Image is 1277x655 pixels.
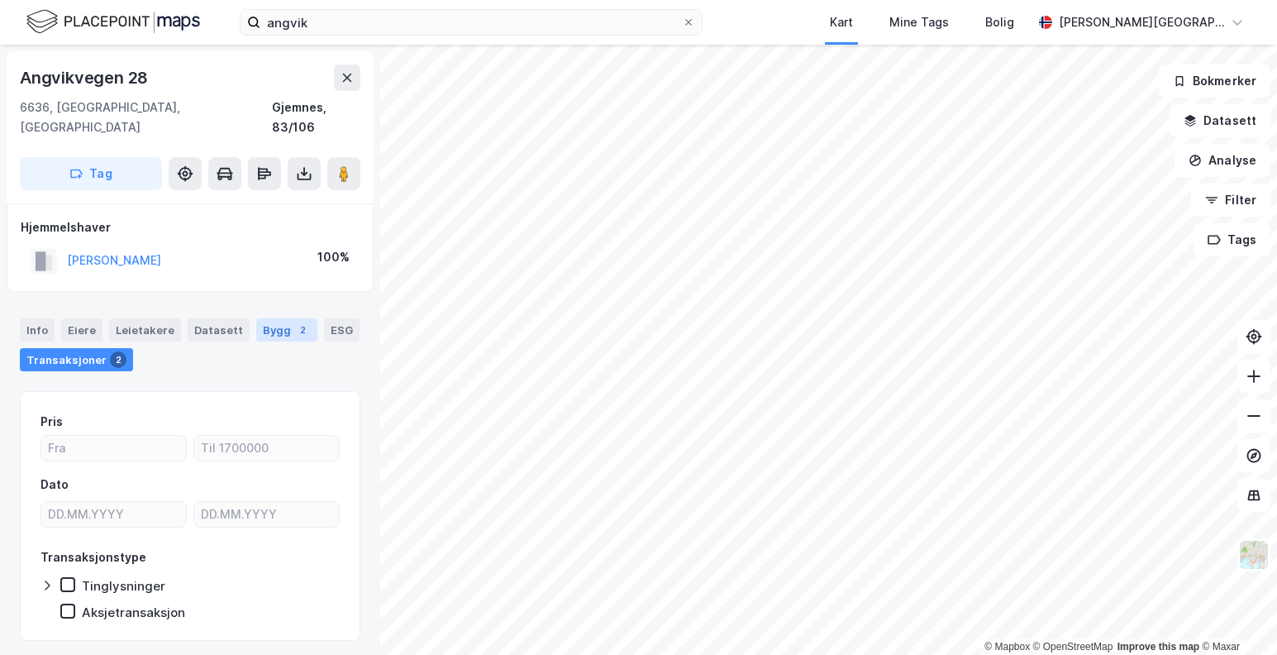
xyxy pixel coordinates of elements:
[294,322,311,338] div: 2
[1194,576,1277,655] iframe: Chat Widget
[1175,144,1270,177] button: Analyse
[1059,12,1224,32] div: [PERSON_NAME][GEOGRAPHIC_DATA]
[1191,184,1270,217] button: Filter
[26,7,200,36] img: logo.f888ab2527a4732fd821a326f86c7f29.svg
[20,318,55,342] div: Info
[61,318,102,342] div: Eiere
[109,318,181,342] div: Leietakere
[41,436,186,461] input: Fra
[272,98,360,137] div: Gjemnes, 83/106
[82,605,185,620] div: Aksjetransaksjon
[194,502,339,527] input: DD.MM.YYYY
[110,351,126,368] div: 2
[1117,641,1199,653] a: Improve this map
[41,475,69,495] div: Dato
[1159,65,1270,98] button: Bokmerker
[1238,539,1270,571] img: Z
[317,247,350,267] div: 100%
[256,318,317,342] div: Bygg
[984,641,1030,653] a: Mapbox
[260,10,682,35] input: Søk på adresse, matrikkel, gårdeiere, leietakere eller personer
[1170,104,1270,137] button: Datasett
[1033,641,1113,653] a: OpenStreetMap
[20,65,151,91] div: Angvikvegen 28
[20,98,272,137] div: 6636, [GEOGRAPHIC_DATA], [GEOGRAPHIC_DATA]
[41,412,63,432] div: Pris
[188,318,250,342] div: Datasett
[889,12,949,32] div: Mine Tags
[20,348,133,371] div: Transaksjoner
[82,578,165,594] div: Tinglysninger
[41,502,186,527] input: DD.MM.YYYY
[1194,576,1277,655] div: Kontrollprogram for chat
[985,12,1014,32] div: Bolig
[21,218,360,237] div: Hjemmelshaver
[324,318,360,342] div: ESG
[41,547,146,567] div: Transaksjonstype
[830,12,853,32] div: Kart
[194,436,339,461] input: Til 1700000
[1194,223,1270,256] button: Tags
[20,157,162,190] button: Tag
